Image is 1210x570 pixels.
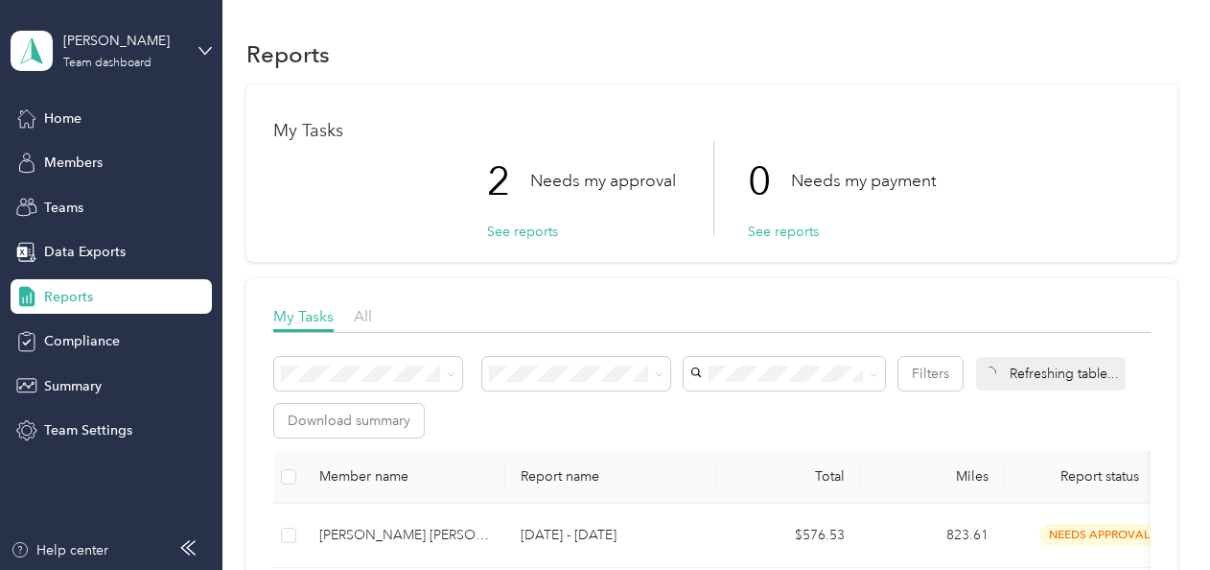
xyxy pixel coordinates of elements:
span: Members [44,153,103,173]
p: Needs my approval [530,169,676,193]
h1: Reports [246,44,330,64]
button: See reports [748,222,819,242]
span: Home [44,108,81,129]
iframe: Everlance-gr Chat Button Frame [1103,463,1210,570]
p: Needs my payment [791,169,936,193]
button: Download summary [274,404,424,438]
p: [DATE] - [DATE] [521,525,701,546]
div: Miles [875,468,989,485]
span: My Tasks [273,307,334,325]
span: Report status [1019,468,1180,485]
span: needs approval [1039,524,1160,546]
p: 0 [748,141,791,222]
td: 823.61 [860,504,1004,568]
span: Reports [44,287,93,307]
h1: My Tasks [273,121,1151,141]
span: Team Settings [44,420,132,440]
p: 2 [487,141,530,222]
span: All [354,307,372,325]
div: Refreshing table... [976,357,1126,391]
span: Data Exports [44,242,126,262]
button: See reports [487,222,558,242]
button: Filters [898,357,963,391]
div: [PERSON_NAME] [PERSON_NAME] [319,525,490,546]
div: Team dashboard [63,58,151,69]
span: Compliance [44,331,120,351]
th: Member name [304,451,505,504]
span: Summary [44,376,102,396]
th: Report name [505,451,716,504]
div: [PERSON_NAME] [63,31,183,51]
span: Teams [44,198,83,218]
button: Help center [11,540,108,560]
td: $576.53 [716,504,860,568]
div: Member name [319,468,490,485]
div: Total [732,468,845,485]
